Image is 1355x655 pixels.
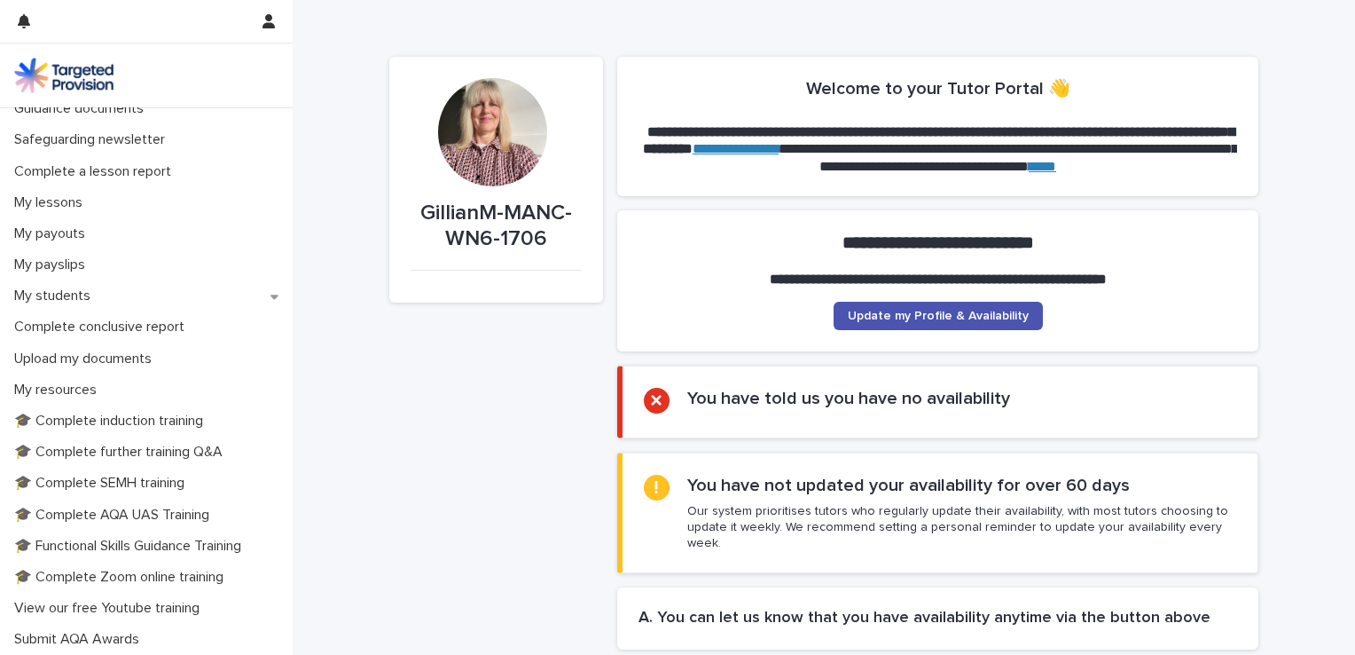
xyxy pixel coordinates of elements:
p: Submit AQA Awards [7,631,153,648]
p: Safeguarding newsletter [7,131,179,148]
p: My payouts [7,225,99,242]
h2: You have not updated your availability for over 60 days [687,475,1130,496]
p: My resources [7,382,111,399]
a: Update my Profile & Availability [834,302,1043,330]
p: View our free Youtube training [7,600,214,617]
p: 🎓 Complete AQA UAS Training [7,507,223,524]
p: 🎓 Complete induction training [7,413,217,430]
h2: A. You can let us know that you have availability anytime via the button above [638,609,1237,628]
h2: You have told us you have no availability [687,388,1010,409]
p: GillianM-MANC-WN6-1706 [411,201,582,252]
h2: Welcome to your Tutor Portal 👋 [806,78,1070,99]
p: My students [7,288,105,304]
p: My lessons [7,194,97,211]
p: Our system prioritises tutors who regularly update their availability, with most tutors choosing ... [687,503,1236,552]
p: 🎓 Complete Zoom online training [7,569,238,586]
p: Complete conclusive report [7,319,199,335]
p: Upload my documents [7,351,166,367]
p: 🎓 Complete SEMH training [7,475,199,492]
span: Update my Profile & Availability [848,310,1029,322]
p: Guidance documents [7,100,158,117]
p: My payslips [7,256,99,273]
p: Complete a lesson report [7,163,185,180]
img: M5nRWzHhSzIhMunXDL62 [14,58,114,93]
p: 🎓 Functional Skills Guidance Training [7,538,255,555]
p: 🎓 Complete further training Q&A [7,444,237,461]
